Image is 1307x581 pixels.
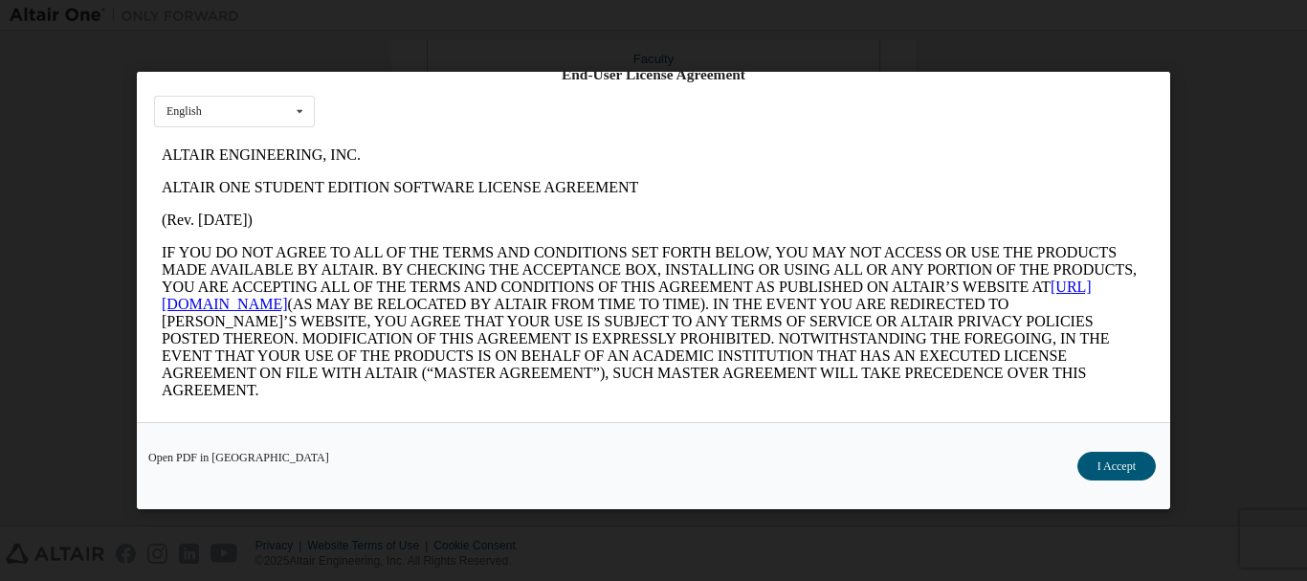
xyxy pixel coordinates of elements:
div: End-User License Agreement [154,65,1153,84]
p: IF YOU DO NOT AGREE TO ALL OF THE TERMS AND CONDITIONS SET FORTH BELOW, YOU MAY NOT ACCESS OR USE... [8,105,991,260]
button: I Accept [1077,452,1156,480]
a: Open PDF in [GEOGRAPHIC_DATA] [148,452,329,463]
p: ALTAIR ENGINEERING, INC. [8,8,991,25]
p: (Rev. [DATE]) [8,73,991,90]
a: [URL][DOMAIN_NAME] [8,140,938,173]
div: English [166,106,202,118]
p: ALTAIR ONE STUDENT EDITION SOFTWARE LICENSE AGREEMENT [8,40,991,57]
